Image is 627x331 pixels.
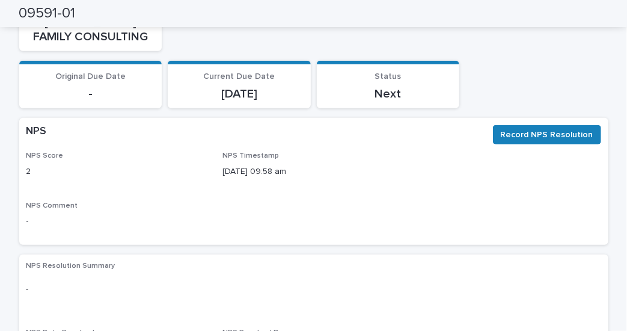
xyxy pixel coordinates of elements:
[26,15,155,44] p: [PERSON_NAME] FAMILY CONSULTING
[324,87,453,101] p: Next
[493,125,601,144] button: Record NPS Resolution
[26,202,78,209] span: NPS Comment
[222,165,405,178] p: [DATE] 09:58 am
[175,87,304,101] p: [DATE]
[26,215,601,228] p: -
[26,262,115,270] span: NPS Resolution Summary
[19,5,76,22] h2: 09591-01
[26,125,47,138] h2: NPS
[203,72,275,81] span: Current Due Date
[501,129,593,141] span: Record NPS Resolution
[222,152,279,159] span: NPS Timestamp
[375,72,401,81] span: Status
[26,87,155,101] p: -
[26,165,209,178] p: 2
[26,283,601,296] p: -
[55,72,126,81] span: Original Due Date
[26,152,64,159] span: NPS Score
